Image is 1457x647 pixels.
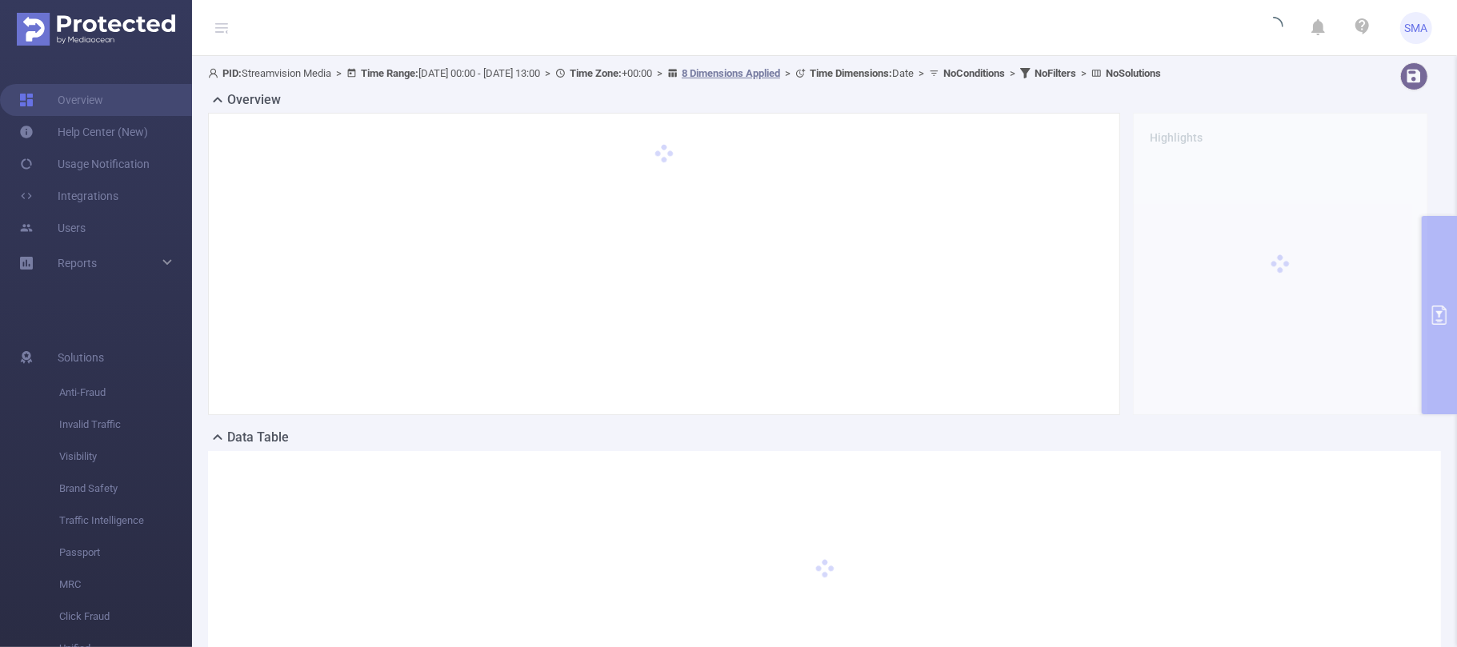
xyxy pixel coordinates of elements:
b: PID: [222,67,242,79]
a: Integrations [19,180,118,212]
u: 8 Dimensions Applied [682,67,780,79]
b: No Conditions [943,67,1005,79]
span: > [1005,67,1020,79]
span: Passport [59,537,192,569]
i: icon: loading [1264,17,1283,39]
b: Time Range: [361,67,418,79]
b: Time Zone: [570,67,622,79]
a: Help Center (New) [19,116,148,148]
span: Reports [58,257,97,270]
h2: Data Table [227,428,289,447]
span: Brand Safety [59,473,192,505]
span: MRC [59,569,192,601]
span: > [1076,67,1091,79]
span: SMA [1405,12,1428,44]
span: > [914,67,929,79]
b: Time Dimensions : [810,67,892,79]
span: Visibility [59,441,192,473]
span: Streamvision Media [DATE] 00:00 - [DATE] 13:00 +00:00 [208,67,1161,79]
span: > [780,67,795,79]
span: Anti-Fraud [59,377,192,409]
span: > [331,67,346,79]
span: Click Fraud [59,601,192,633]
b: No Solutions [1106,67,1161,79]
a: Overview [19,84,103,116]
span: > [652,67,667,79]
i: icon: user [208,68,222,78]
span: Date [810,67,914,79]
h2: Overview [227,90,281,110]
span: > [540,67,555,79]
span: Solutions [58,341,104,373]
span: Invalid Traffic [59,409,192,441]
b: No Filters [1035,67,1076,79]
a: Usage Notification [19,148,150,180]
span: Traffic Intelligence [59,505,192,537]
img: Protected Media [17,13,175,46]
a: Users [19,212,86,244]
a: Reports [58,247,97,279]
